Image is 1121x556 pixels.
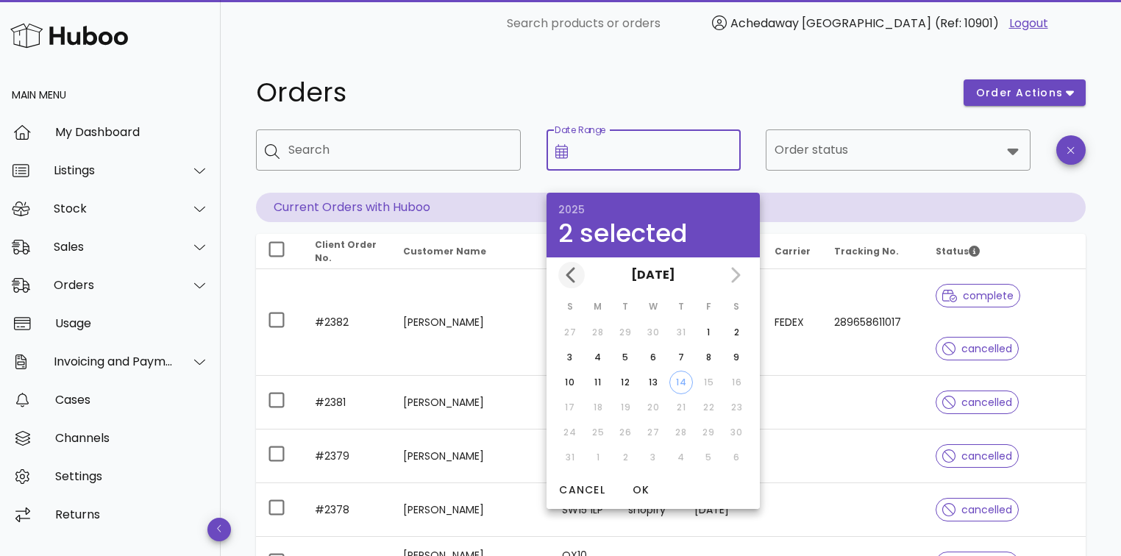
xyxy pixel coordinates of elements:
[935,15,999,32] span: (Ref: 10901)
[725,326,748,339] div: 2
[613,371,637,394] button: 12
[54,240,174,254] div: Sales
[558,351,582,364] div: 3
[55,431,209,445] div: Channels
[668,294,694,319] th: T
[303,234,391,269] th: Client Order No.
[822,234,924,269] th: Tracking No.
[54,278,174,292] div: Orders
[834,245,899,257] span: Tracking No.
[763,269,822,376] td: FEDEX
[558,204,748,215] div: 2025
[1009,15,1048,32] a: Logout
[641,346,665,369] button: 6
[641,376,665,389] div: 13
[942,343,1012,354] span: cancelled
[55,469,209,483] div: Settings
[403,245,486,257] span: Customer Name
[315,238,377,264] span: Client Order No.
[942,505,1012,515] span: cancelled
[54,354,174,368] div: Invoicing and Payments
[303,430,391,483] td: #2379
[612,294,638,319] th: T
[725,346,748,369] button: 9
[964,79,1086,106] button: order actions
[697,321,720,344] button: 1
[697,326,720,339] div: 1
[303,376,391,430] td: #2381
[641,351,665,364] div: 6
[669,351,693,364] div: 7
[555,125,606,136] label: Date Range
[924,234,1086,269] th: Status
[256,79,946,106] h1: Orders
[586,371,610,394] button: 11
[303,483,391,537] td: #2378
[558,346,582,369] button: 3
[558,221,748,246] div: 2 selected
[391,430,550,483] td: [PERSON_NAME]
[766,129,1031,171] div: Order status
[775,245,811,257] span: Carrier
[55,316,209,330] div: Usage
[55,507,209,521] div: Returns
[617,477,664,503] button: OK
[558,376,582,389] div: 10
[625,260,681,290] button: [DATE]
[303,269,391,376] td: #2382
[725,351,748,364] div: 9
[613,376,637,389] div: 12
[552,477,611,503] button: Cancel
[822,269,924,376] td: 289658611017
[391,483,550,537] td: [PERSON_NAME]
[586,376,610,389] div: 11
[669,371,693,394] button: 14
[683,483,764,537] td: [DATE]
[942,397,1012,407] span: cancelled
[391,269,550,376] td: [PERSON_NAME]
[55,125,209,139] div: My Dashboard
[942,291,1014,301] span: complete
[54,202,174,215] div: Stock
[975,85,1064,101] span: order actions
[697,351,720,364] div: 8
[558,482,605,498] span: Cancel
[670,376,692,389] div: 14
[696,294,722,319] th: F
[391,234,550,269] th: Customer Name
[613,351,637,364] div: 5
[725,321,748,344] button: 2
[669,346,693,369] button: 7
[10,20,128,51] img: Huboo Logo
[558,371,582,394] button: 10
[641,371,665,394] button: 13
[942,451,1012,461] span: cancelled
[697,346,720,369] button: 8
[557,294,583,319] th: S
[723,294,750,319] th: S
[54,163,174,177] div: Listings
[391,376,550,430] td: [PERSON_NAME]
[730,15,931,32] span: Achedaway [GEOGRAPHIC_DATA]
[256,193,1086,222] p: Current Orders with Huboo
[763,234,822,269] th: Carrier
[640,294,666,319] th: W
[586,351,610,364] div: 4
[616,483,683,537] td: shopify
[585,294,611,319] th: M
[558,262,585,288] button: Previous month
[550,483,616,537] td: SW15 1LP
[55,393,209,407] div: Cases
[623,482,658,498] span: OK
[936,245,980,257] span: Status
[613,346,637,369] button: 5
[586,346,610,369] button: 4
